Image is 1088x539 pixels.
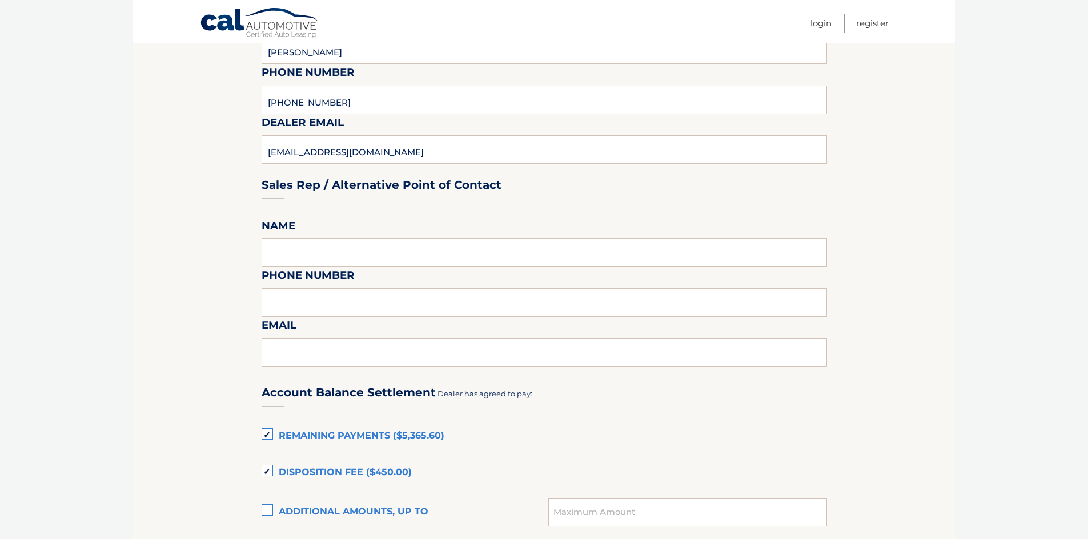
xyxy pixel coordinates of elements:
[262,64,355,85] label: Phone Number
[200,7,320,40] a: Cal Automotive
[262,217,295,238] label: Name
[262,386,436,400] h3: Account Balance Settlement
[548,498,826,526] input: Maximum Amount
[262,114,344,135] label: Dealer Email
[810,14,832,33] a: Login
[262,317,296,338] label: Email
[262,425,827,448] label: Remaining Payments ($5,365.60)
[437,389,532,398] span: Dealer has agreed to pay:
[262,461,827,484] label: Disposition Fee ($450.00)
[262,501,549,524] label: Additional amounts, up to
[262,178,501,192] h3: Sales Rep / Alternative Point of Contact
[856,14,889,33] a: Register
[262,267,355,288] label: Phone Number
